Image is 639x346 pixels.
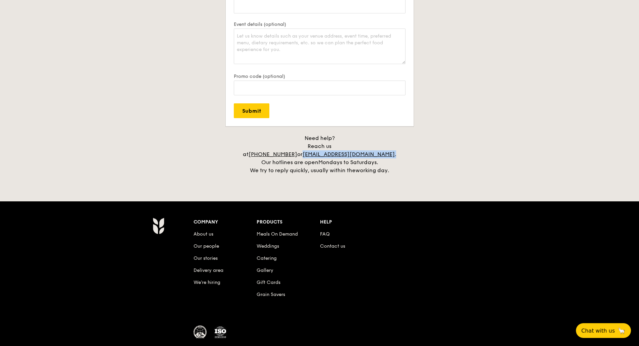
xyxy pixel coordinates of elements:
a: Weddings [257,243,279,249]
a: Our people [194,243,219,249]
div: Help [320,217,383,227]
img: ISO Certified [214,326,227,339]
input: Submit [234,103,269,118]
span: working day. [356,167,389,174]
a: Catering [257,255,277,261]
a: [EMAIL_ADDRESS][DOMAIN_NAME] [303,151,395,157]
span: 🦙 [618,327,626,335]
textarea: Let us know details such as your venue address, event time, preferred menu, dietary requirements,... [234,29,406,64]
span: Mondays to Saturdays. [318,159,378,165]
a: About us [194,231,213,237]
a: Delivery area [194,267,223,273]
a: FAQ [320,231,330,237]
div: Need help? Reach us at or . Our hotlines are open We try to reply quickly, usually within the [236,134,404,175]
a: Contact us [320,243,345,249]
div: Products [257,217,320,227]
div: Company [194,217,257,227]
label: Promo code (optional) [234,73,406,79]
a: Gift Cards [257,280,280,285]
a: [PHONE_NUMBER] [249,151,297,157]
a: Gallery [257,267,273,273]
a: Meals On Demand [257,231,298,237]
a: Grain Savers [257,292,285,297]
img: AYc88T3wAAAABJRU5ErkJggg== [153,217,164,234]
label: Event details (optional) [234,21,406,27]
button: Chat with us🦙 [576,323,631,338]
a: Our stories [194,255,218,261]
a: We’re hiring [194,280,220,285]
span: Chat with us [581,328,615,334]
img: MUIS Halal Certified [194,326,207,339]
